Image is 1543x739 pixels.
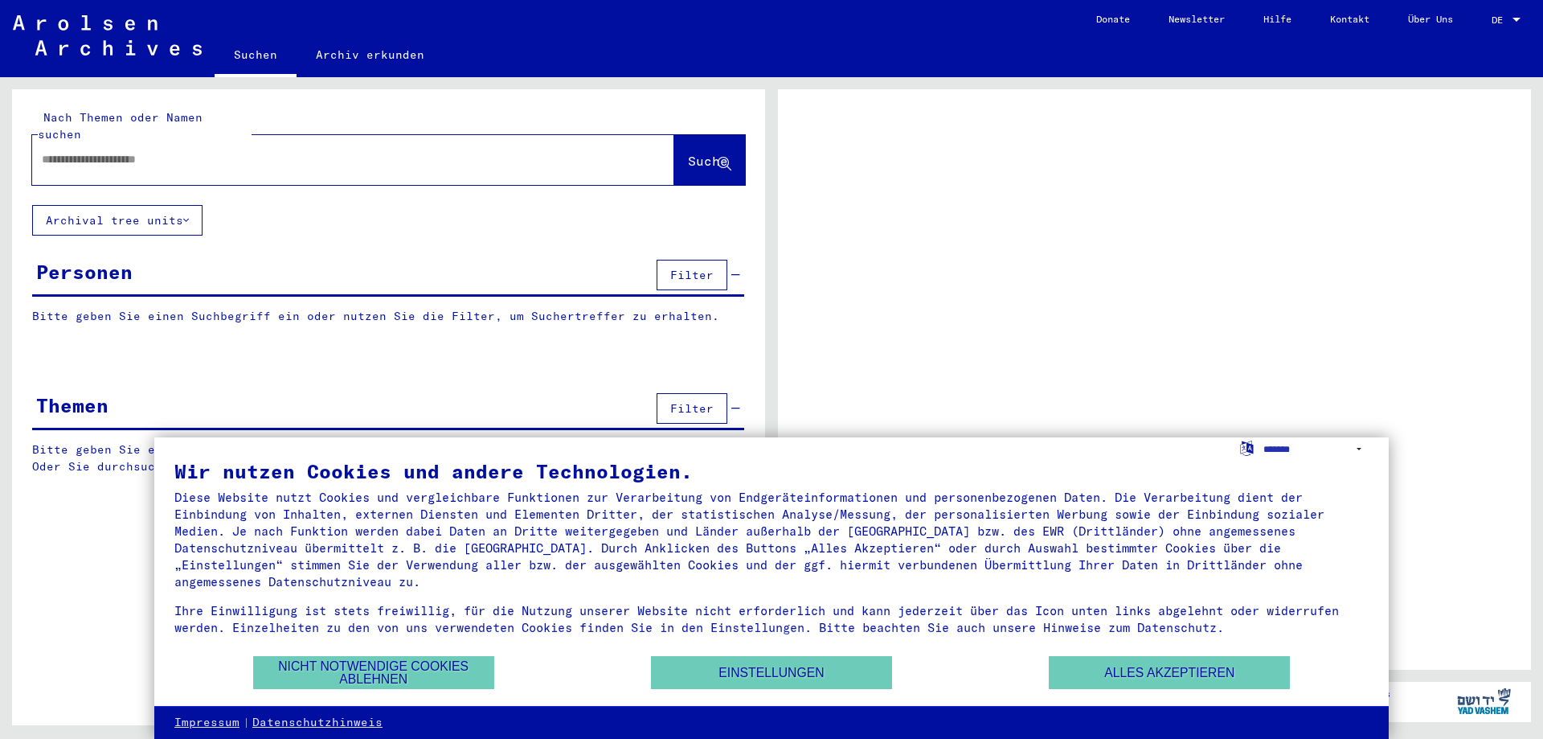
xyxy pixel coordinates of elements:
span: Suche [688,153,728,169]
span: Filter [670,401,714,416]
a: Impressum [174,715,239,731]
button: Archival tree units [32,205,203,236]
span: Filter [670,268,714,282]
p: Bitte geben Sie einen Suchbegriff ein oder nutzen Sie die Filter, um Suchertreffer zu erhalten. [32,308,744,325]
label: Sprache auswählen [1238,440,1255,455]
span: DE [1492,14,1509,26]
div: Themen [36,391,108,420]
p: Bitte geben Sie einen Suchbegriff ein oder nutzen Sie die Filter, um Suchertreffer zu erhalten. O... [32,441,745,475]
div: Personen [36,257,133,286]
a: Suchen [215,35,297,77]
button: Einstellungen [651,656,892,689]
button: Nicht notwendige Cookies ablehnen [253,656,494,689]
a: Datenschutzhinweis [252,715,383,731]
div: Diese Website nutzt Cookies und vergleichbare Funktionen zur Verarbeitung von Endgeräteinformatio... [174,489,1369,590]
img: yv_logo.png [1454,681,1514,721]
a: Archiv erkunden [297,35,444,74]
select: Sprache auswählen [1263,437,1369,461]
button: Filter [657,393,727,424]
div: Wir nutzen Cookies und andere Technologien. [174,462,1369,481]
button: Filter [657,260,727,290]
button: Suche [674,135,745,185]
img: Arolsen_neg.svg [13,15,202,55]
button: Alles akzeptieren [1049,656,1290,689]
div: Ihre Einwilligung ist stets freiwillig, für die Nutzung unserer Website nicht erforderlich und ka... [174,602,1369,636]
mat-label: Nach Themen oder Namen suchen [38,110,203,142]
